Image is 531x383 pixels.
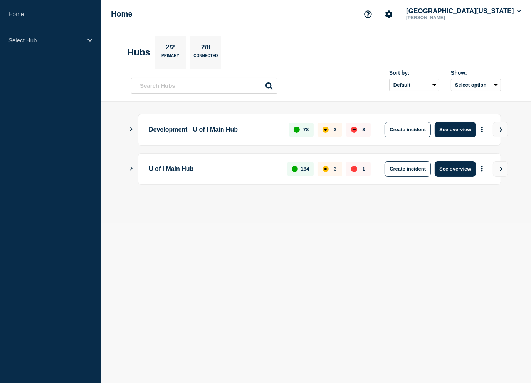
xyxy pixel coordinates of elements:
p: 78 [303,127,309,132]
div: Show: [451,70,501,76]
p: U of I Main Hub [149,161,279,177]
button: Create incident [385,161,431,177]
div: affected [323,166,329,172]
h2: Hubs [127,47,150,58]
p: Connected [193,54,218,62]
button: See overview [435,161,476,177]
p: Primary [161,54,179,62]
button: [GEOGRAPHIC_DATA][US_STATE] [405,7,523,15]
p: 3 [362,127,365,132]
p: 3 [334,166,336,172]
div: up [294,127,300,133]
button: View [493,122,508,137]
p: [PERSON_NAME] [405,15,485,20]
input: Search Hubs [131,78,277,94]
button: Show Connected Hubs [129,127,133,132]
button: Account settings [381,6,397,22]
p: 184 [301,166,309,172]
div: Sort by: [389,70,439,76]
div: up [292,166,298,172]
div: down [351,166,357,172]
button: View [493,161,508,177]
p: 2/2 [163,43,178,54]
p: Select Hub [8,37,82,43]
button: See overview [435,122,476,137]
select: Sort by [389,79,439,91]
p: Development - U of I Main Hub [149,122,280,137]
button: Show Connected Hubs [129,166,133,172]
p: 2/8 [198,43,213,54]
button: Support [360,6,376,22]
p: 3 [334,127,336,132]
button: Select option [451,79,501,91]
h1: Home [111,10,133,18]
button: Create incident [385,122,431,137]
div: affected [323,127,329,133]
div: down [351,127,357,133]
button: More actions [477,162,487,176]
p: 1 [362,166,365,172]
button: More actions [477,122,487,137]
